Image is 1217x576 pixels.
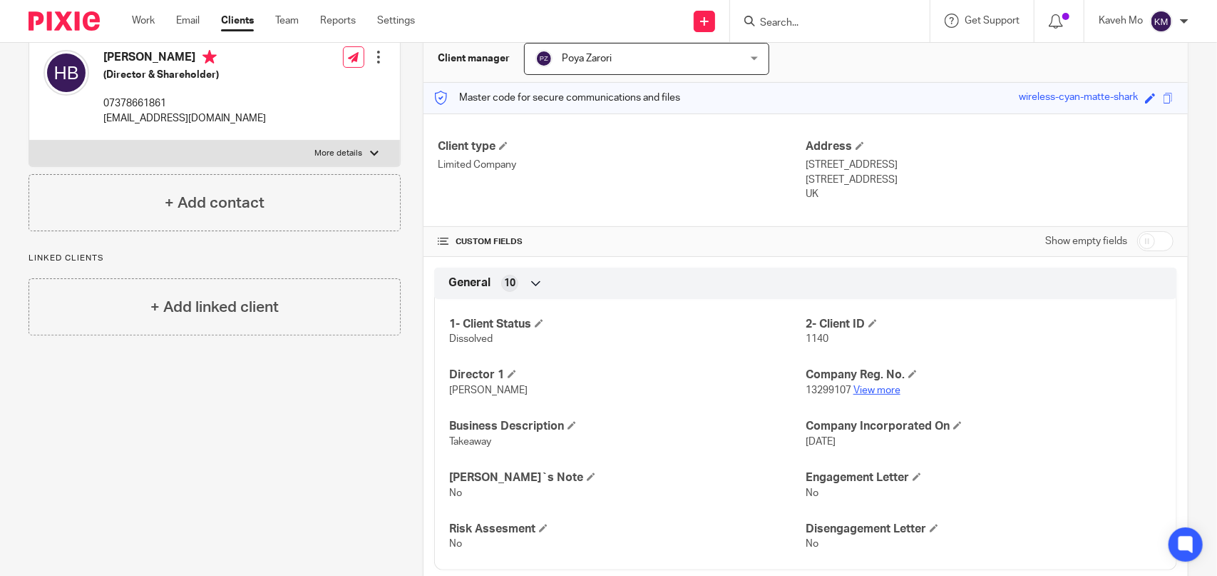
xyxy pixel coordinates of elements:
[448,276,491,290] span: General
[315,148,363,159] p: More details
[759,17,887,30] input: Search
[449,470,806,485] h4: [PERSON_NAME]`s Note
[165,192,265,214] h4: + Add contact
[504,276,515,290] span: 10
[806,437,836,447] span: [DATE]
[853,385,900,395] a: View more
[438,51,510,66] h3: Client manager
[103,50,266,68] h4: [PERSON_NAME]
[806,139,1174,154] h4: Address
[449,368,806,383] h4: Director 1
[449,385,528,395] span: [PERSON_NAME]
[806,470,1162,485] h4: Engagement Letter
[562,54,612,64] span: Poya Zarori
[103,68,266,82] h5: (Director & Shareholder)
[275,14,299,28] a: Team
[221,14,254,28] a: Clients
[449,334,493,344] span: Dissolved
[806,539,818,549] span: No
[438,158,806,172] p: Limited Company
[150,296,279,318] h4: + Add linked client
[806,522,1162,537] h4: Disengagement Letter
[1045,234,1127,248] label: Show empty fields
[806,488,818,498] span: No
[29,11,100,31] img: Pixie
[202,50,217,64] i: Primary
[449,488,462,498] span: No
[1019,90,1138,106] div: wireless-cyan-matte-shark
[320,14,356,28] a: Reports
[176,14,200,28] a: Email
[132,14,155,28] a: Work
[806,317,1162,332] h4: 2- Client ID
[103,96,266,111] p: 07378661861
[806,419,1162,434] h4: Company Incorporated On
[449,522,806,537] h4: Risk Assesment
[434,91,680,105] p: Master code for secure communications and files
[806,158,1174,172] p: [STREET_ADDRESS]
[103,111,266,126] p: [EMAIL_ADDRESS][DOMAIN_NAME]
[449,539,462,549] span: No
[449,437,491,447] span: Takeaway
[535,50,553,67] img: svg%3E
[449,317,806,332] h4: 1- Client Status
[438,236,806,248] h4: CUSTOM FIELDS
[965,16,1020,26] span: Get Support
[1099,14,1143,28] p: Kaveh Mo
[449,419,806,434] h4: Business Description
[29,253,401,264] p: Linked clients
[1150,10,1173,33] img: svg%3E
[806,368,1162,383] h4: Company Reg. No.
[806,187,1174,201] p: UK
[806,385,851,395] span: 13299107
[438,139,806,154] h4: Client type
[43,50,89,96] img: svg%3E
[806,173,1174,187] p: [STREET_ADDRESS]
[377,14,415,28] a: Settings
[806,334,828,344] span: 1140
